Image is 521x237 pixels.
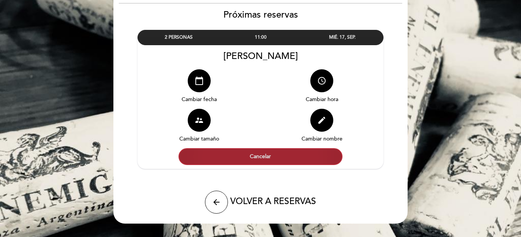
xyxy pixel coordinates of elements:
span: Cambiar nombre [301,136,342,142]
i: supervisor_account [195,116,204,125]
i: arrow_back [212,198,221,207]
div: 2 PERSONAS [138,30,220,44]
button: Cancelar [179,148,342,165]
span: Cambiar fecha [182,96,217,103]
div: [PERSON_NAME] [138,51,383,62]
button: supervisor_account [188,109,211,132]
button: edit [310,109,333,132]
span: Cambiar tamaño [179,136,219,142]
i: calendar_today [195,76,204,85]
div: 11:00 [220,30,301,44]
button: arrow_back [205,191,228,214]
i: edit [317,116,326,125]
button: calendar_today [188,69,211,92]
span: Cambiar hora [306,96,338,103]
div: MIÉ. 17, SEP. [301,30,383,44]
i: access_time [317,76,326,85]
h2: Próximas reservas [113,9,408,20]
button: access_time [310,69,333,92]
span: VOLVER A RESERVAS [230,196,316,207]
